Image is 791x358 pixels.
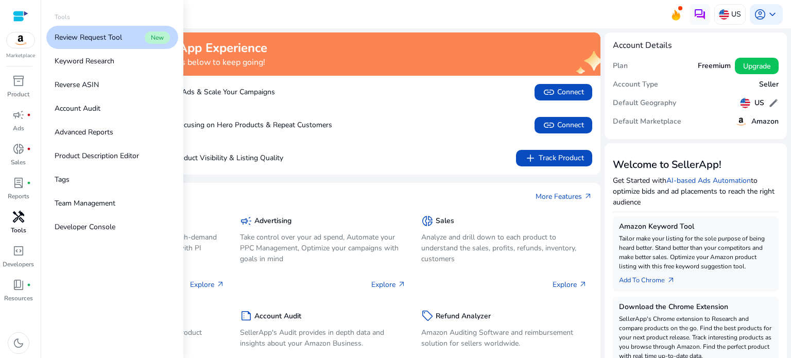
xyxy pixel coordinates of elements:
[55,56,114,66] p: Keyword Research
[719,9,729,20] img: us.svg
[55,32,122,43] p: Review Request Tool
[766,8,779,21] span: keyboard_arrow_down
[11,226,26,235] p: Tools
[12,245,25,257] span: code_blocks
[55,103,100,114] p: Account Audit
[754,8,766,21] span: account_circle
[613,99,676,108] h5: Default Geography
[613,62,628,71] h5: Plan
[3,260,34,269] p: Developers
[7,90,29,99] p: Product
[240,215,252,227] span: campaign
[27,181,31,185] span: fiber_manual_record
[613,117,681,126] h5: Default Marketplace
[735,58,779,74] button: Upgrade
[421,215,434,227] span: donut_small
[12,337,25,349] span: dark_mode
[535,117,592,133] button: linkConnect
[759,80,779,89] h5: Seller
[619,303,772,312] h5: Download the Chrome Extension
[55,221,115,232] p: Developer Console
[740,98,750,108] img: us.svg
[543,119,555,131] span: link
[12,211,25,223] span: handyman
[11,158,26,167] p: Sales
[240,232,406,264] p: Take control over your ad spend, Automate your PPC Management, Optimize your campaigns with goals...
[619,234,772,271] p: Tailor make your listing for the sole purpose of being heard better. Stand better than your compe...
[12,109,25,121] span: campaign
[666,176,751,185] a: AI-based Ads Automation
[55,79,99,90] p: Reverse ASIN
[4,294,33,303] p: Resources
[436,312,491,321] h5: Refund Analyzer
[371,279,406,290] p: Explore
[6,52,35,60] p: Marketplace
[13,124,24,133] p: Ads
[516,150,592,166] button: addTrack Product
[12,143,25,155] span: donut_small
[768,98,779,108] span: edit
[55,198,115,209] p: Team Management
[698,62,731,71] h5: Freemium
[543,86,584,98] span: Connect
[27,283,31,287] span: fiber_manual_record
[543,86,555,98] span: link
[613,159,779,171] h3: Welcome to SellerApp!
[27,147,31,151] span: fiber_manual_record
[421,232,587,264] p: Analyze and drill down to each product to understand the sales, profits, refunds, inventory, cust...
[254,217,291,226] h5: Advertising
[613,41,672,50] h4: Account Details
[254,312,301,321] h5: Account Audit
[55,150,139,161] p: Product Description Editor
[584,192,592,200] span: arrow_outward
[12,279,25,291] span: book_4
[216,280,225,288] span: arrow_outward
[751,117,779,126] h5: Amazon
[190,279,225,290] p: Explore
[613,175,779,208] p: Get Started with to optimize bids and ad placements to reach the right audience
[735,115,747,128] img: amazon.svg
[27,113,31,117] span: fiber_manual_record
[55,12,70,22] p: Tools
[731,5,741,23] p: US
[754,99,764,108] h5: US
[145,31,170,44] span: New
[524,152,584,164] span: Track Product
[619,271,683,285] a: Add To Chrome
[535,84,592,100] button: linkConnect
[743,61,770,72] span: Upgrade
[553,279,587,290] p: Explore
[536,191,592,202] a: More Featuresarrow_outward
[55,174,70,185] p: Tags
[12,75,25,87] span: inventory_2
[55,127,113,138] p: Advanced Reports
[8,192,29,201] p: Reports
[7,32,35,48] img: amazon.svg
[619,223,772,231] h5: Amazon Keyword Tool
[667,276,675,284] span: arrow_outward
[421,310,434,322] span: sell
[398,280,406,288] span: arrow_outward
[12,177,25,189] span: lab_profile
[613,80,658,89] h5: Account Type
[543,119,584,131] span: Connect
[240,310,252,322] span: summarize
[421,327,587,349] p: Amazon Auditing Software and reimbursement solution for sellers worldwide.
[579,280,587,288] span: arrow_outward
[524,152,537,164] span: add
[72,120,332,130] p: Boost Sales by Focusing on Hero Products & Repeat Customers
[436,217,454,226] h5: Sales
[240,327,406,349] p: SellerApp's Audit provides in depth data and insights about your Amazon Business.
